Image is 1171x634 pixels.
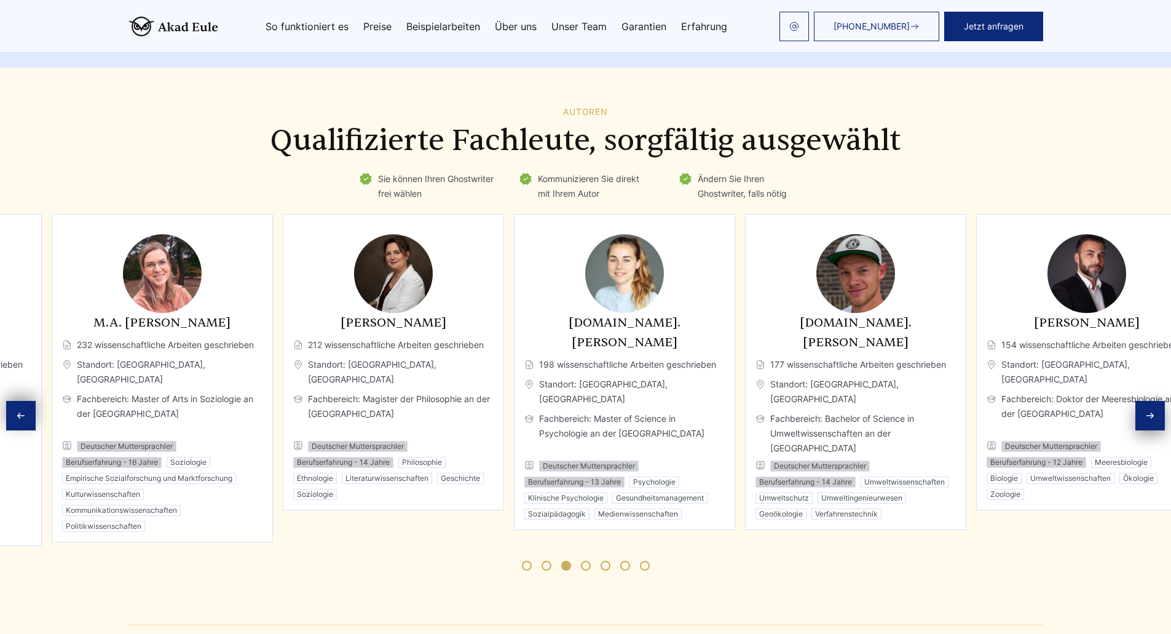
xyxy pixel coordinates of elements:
[52,214,273,542] div: 4 / 11
[62,521,145,532] li: Politikwissenschaften
[524,411,725,456] span: Fachbereich: Master of Science in Psychologie an der [GEOGRAPHIC_DATA]
[678,172,813,201] li: Ändern Sie Ihren Ghostwriter, falls nötig
[987,489,1024,500] li: Zoologie
[62,338,262,352] span: 232 wissenschaftliche Arbeiten geschrieben
[62,489,144,500] li: Kulturwissenschaften
[1027,473,1114,484] li: Umweltwissenschaften
[621,22,666,31] a: Garantien
[293,457,393,468] li: Berufserfahrung - 14 Jahre
[62,392,262,436] span: Fachbereich: Master of Arts in Soziologie an der [GEOGRAPHIC_DATA]
[755,313,956,352] h3: [DOMAIN_NAME]. [PERSON_NAME]
[363,22,392,31] a: Preise
[770,461,870,472] li: Deutscher Muttersprachler
[522,561,532,571] span: Go to slide 1
[755,509,806,520] li: Geoökologie
[524,357,725,372] span: 198 wissenschaftliche Arbeiten geschrieben
[620,561,630,571] span: Go to slide 6
[293,313,494,333] h3: [PERSON_NAME]
[601,561,610,571] span: Go to slide 5
[745,214,966,530] div: 7 / 11
[814,12,939,41] a: [PHONE_NUMBER]
[524,313,725,352] h3: [DOMAIN_NAME]. [PERSON_NAME]
[944,12,1043,41] button: Jetzt anfragen
[811,509,881,520] li: Verfahrenstechnik
[293,338,494,352] span: 212 wissenschaftliche Arbeiten geschrieben
[6,401,36,430] div: Previous slide
[128,107,1043,117] div: Autoren
[406,22,480,31] a: Beispielarbeiten
[581,561,591,571] span: Go to slide 4
[62,313,262,333] h3: M.A. [PERSON_NAME]
[62,457,162,468] li: Berufserfahrung - 16 Jahre
[524,509,589,520] li: Sozialpädagogik
[612,493,708,504] li: Gesundheitsmanagement
[354,234,433,313] img: Dr. Eleanor Fischer
[789,22,799,31] img: email
[861,477,948,488] li: Umweltwissenschaften
[495,22,537,31] a: Über uns
[629,477,679,488] li: Psychologie
[62,505,181,516] li: Kommunikationswissenschaften
[755,411,956,456] span: Fachbereich: Bachelor of Science in Umweltwissenschaften an der [GEOGRAPHIC_DATA]
[398,457,446,468] li: Philosophie
[818,493,906,504] li: Umweltingenieurwesen
[293,489,337,500] li: Soziologie
[551,22,607,31] a: Unser Team
[514,214,735,530] div: 6 / 11
[539,461,639,472] li: Deutscher Muttersprachler
[293,392,494,436] span: Fachbereich: Magister der Philosophie an der [GEOGRAPHIC_DATA]
[167,457,210,468] li: Soziologie
[542,561,551,571] span: Go to slide 2
[561,561,571,571] span: Go to slide 3
[987,457,1086,468] li: Berufserfahrung - 12 Jahre
[342,473,432,484] li: Literaturwissenschaften
[308,441,408,452] li: Deutscher Muttersprachler
[266,22,349,31] a: So funktioniert es
[816,234,895,313] img: B.Sc. Eric Zimmermann
[128,17,218,36] img: logo
[1135,401,1165,430] div: Next slide
[681,22,727,31] a: Erfahrung
[77,441,176,452] li: Deutscher Muttersprachler
[518,172,653,201] li: Kommunizieren Sie direkt mit Ihrem Autor
[293,357,494,387] span: Standort: [GEOGRAPHIC_DATA], [GEOGRAPHIC_DATA]
[358,172,494,201] li: Sie können Ihren Ghostwriter frei wählen
[62,357,262,387] span: Standort: [GEOGRAPHIC_DATA], [GEOGRAPHIC_DATA]
[755,493,813,504] li: Umweltschutz
[437,473,484,484] li: Geschichte
[283,214,504,510] div: 5 / 11
[128,124,1043,158] h2: Qualifizierte Fachleute, sorgfältig ausgewählt
[524,477,625,488] li: Berufserfahrung - 13 Jahre
[1047,234,1126,313] img: Dr. Malte Kusch
[755,477,856,488] li: Berufserfahrung - 14 Jahre
[594,509,682,520] li: Medienwissenschaften
[1091,457,1151,468] li: Meeresbiologie
[755,357,956,372] span: 177 wissenschaftliche Arbeiten geschrieben
[834,22,910,31] span: [PHONE_NUMBER]
[755,377,956,406] span: Standort: [GEOGRAPHIC_DATA], [GEOGRAPHIC_DATA]
[987,473,1022,484] li: Biologie
[1119,473,1157,484] li: Ökologie
[293,473,337,484] li: Ethnologie
[62,473,236,484] li: Empirische Sozialforschung und Marktforschung
[640,561,650,571] span: Go to slide 7
[123,234,202,313] img: M.A. Julia Hartmann
[585,234,664,313] img: M.Sc. Anna Nowak
[524,377,725,406] span: Standort: [GEOGRAPHIC_DATA], [GEOGRAPHIC_DATA]
[524,493,607,504] li: Klinische Psychologie
[1001,441,1101,452] li: Deutscher Muttersprachler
